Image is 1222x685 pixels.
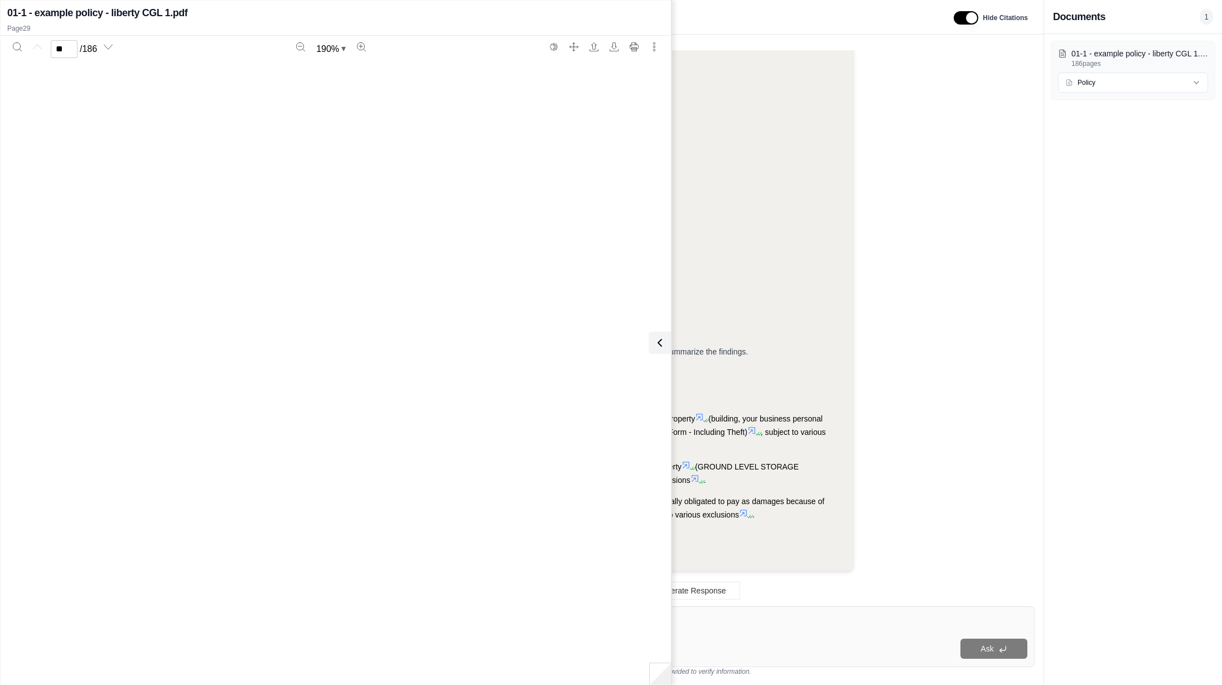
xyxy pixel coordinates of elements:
button: More actions [645,38,663,56]
h2: 01-1 - example policy - liberty CGL 1.pdf [7,5,187,21]
button: Regenerate Response [625,582,740,600]
button: Next page [99,38,117,56]
button: Full screen [565,38,583,56]
span: . [752,510,755,519]
button: Zoom in [352,38,370,56]
button: Open file [585,38,603,56]
span: 190 % [316,42,339,56]
input: Enter a page number [51,40,78,58]
button: Zoom out [292,38,310,56]
button: Download [605,38,623,56]
span: , subject to various exclusions [635,510,739,519]
button: Ask [960,639,1027,659]
span: 1 [1200,9,1213,25]
span: / 186 [80,42,97,56]
span: Regenerate Response [648,586,726,595]
button: Zoom document [312,40,350,58]
p: 186 pages [1071,59,1208,68]
button: 01-1 - example policy - liberty CGL 1.pdf186pages [1058,48,1208,68]
button: Previous page [28,38,46,56]
p: 01-1 - example policy - liberty CGL 1.pdf [1071,48,1208,59]
span: caused by a covered peril, subject to various exclusions [498,476,690,485]
p: Page 29 [7,24,664,33]
button: Print [625,38,643,56]
span: caused by a covered cause of loss (Special Form - Including Theft) [516,428,747,437]
h3: Documents [1053,9,1105,25]
span: . [704,476,706,485]
span: Ask [981,644,993,653]
div: *Use references provided to verify information. [330,667,1035,676]
span: Hide Citations [983,13,1028,22]
button: Search [8,38,26,56]
button: Switch to the dark theme [545,38,563,56]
